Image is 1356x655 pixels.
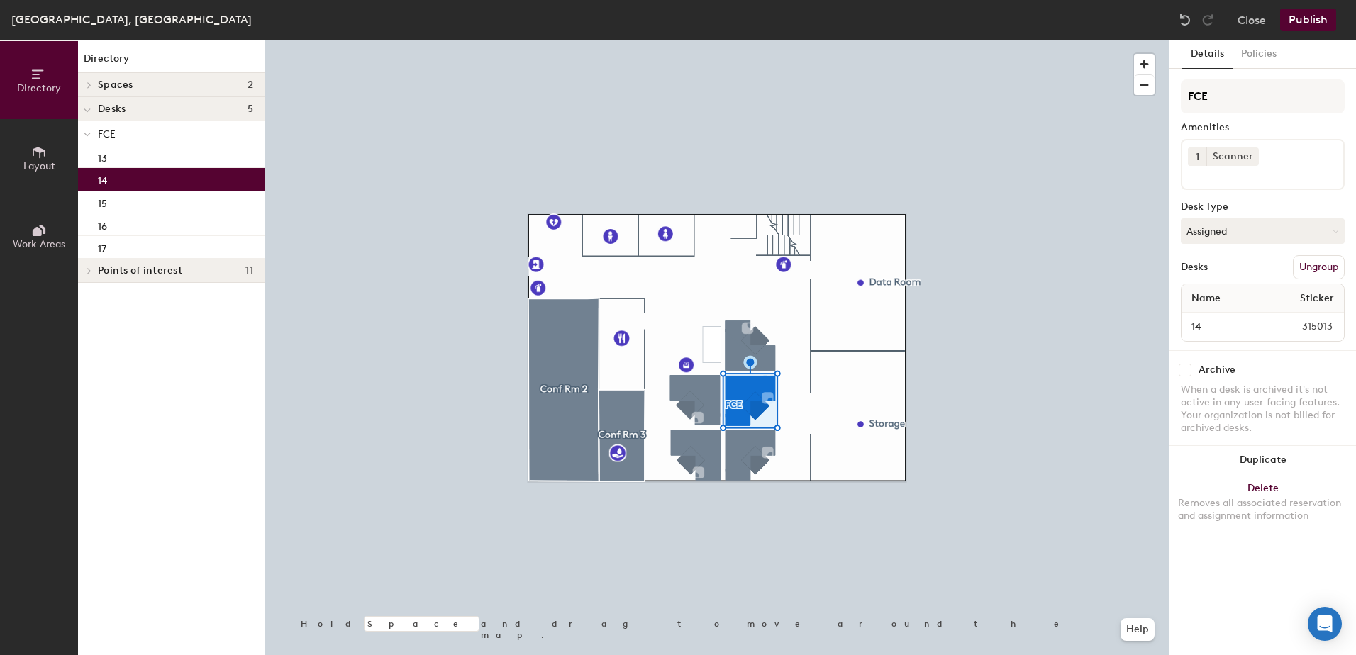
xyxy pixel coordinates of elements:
[98,171,107,187] p: 14
[1181,218,1345,244] button: Assigned
[1308,607,1342,641] div: Open Intercom Messenger
[1169,446,1356,474] button: Duplicate
[17,82,61,94] span: Directory
[1181,201,1345,213] div: Desk Type
[1181,122,1345,133] div: Amenities
[1121,618,1155,641] button: Help
[1199,364,1235,376] div: Archive
[1184,286,1228,311] span: Name
[98,239,106,255] p: 17
[98,265,182,276] span: Points of interest
[1196,150,1199,164] span: 1
[1233,40,1285,69] button: Policies
[78,51,265,73] h1: Directory
[1169,474,1356,537] button: DeleteRemoves all associated reservation and assignment information
[1293,286,1341,311] span: Sticker
[1182,40,1233,69] button: Details
[98,194,107,210] p: 15
[1188,147,1206,166] button: 1
[13,238,65,250] span: Work Areas
[1280,9,1336,31] button: Publish
[1238,9,1266,31] button: Close
[248,79,253,91] span: 2
[11,11,252,28] div: [GEOGRAPHIC_DATA], [GEOGRAPHIC_DATA]
[98,216,107,233] p: 16
[248,103,253,115] span: 5
[1178,13,1192,27] img: Undo
[98,103,126,115] span: Desks
[1206,147,1259,166] div: Scanner
[1293,255,1345,279] button: Ungroup
[98,128,116,140] span: FCE
[245,265,253,276] span: 11
[1178,497,1347,522] div: Removes all associated reservation and assignment information
[1181,384,1345,435] div: When a desk is archived it's not active in any user-facing features. Your organization is not bil...
[1184,317,1268,337] input: Unnamed desk
[1201,13,1215,27] img: Redo
[98,148,107,164] p: 13
[1268,319,1341,335] span: 315013
[1181,262,1208,273] div: Desks
[23,160,55,172] span: Layout
[98,79,133,91] span: Spaces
